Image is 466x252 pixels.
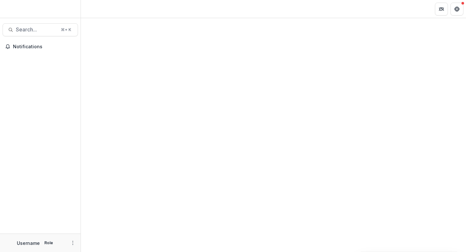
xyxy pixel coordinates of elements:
button: Search... [3,23,78,36]
button: Partners [435,3,448,16]
button: More [69,239,77,247]
nav: breadcrumb [83,4,111,14]
p: Role [42,240,55,246]
p: Username [17,240,40,246]
span: Notifications [13,44,75,50]
button: Get Help [450,3,463,16]
span: Search... [16,27,57,33]
div: ⌘ + K [60,26,72,33]
button: Notifications [3,41,78,52]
